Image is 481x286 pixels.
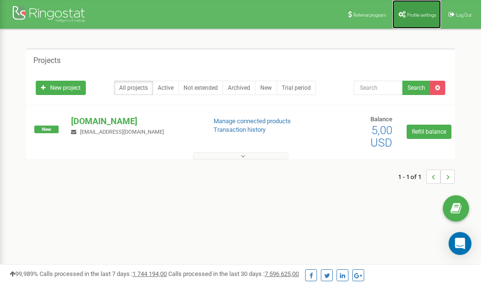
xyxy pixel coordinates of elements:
[276,81,316,95] a: Trial period
[398,160,455,193] nav: ...
[398,169,426,184] span: 1 - 1 of 1
[153,81,179,95] a: Active
[133,270,167,277] u: 1 744 194,00
[80,129,164,135] span: [EMAIL_ADDRESS][DOMAIN_NAME]
[449,232,471,255] div: Open Intercom Messenger
[168,270,299,277] span: Calls processed in the last 30 days :
[214,117,291,125] a: Manage connected products
[71,115,198,127] p: [DOMAIN_NAME]
[265,270,299,277] u: 7 596 625,00
[353,12,386,18] span: Referral program
[402,81,430,95] button: Search
[407,12,436,18] span: Profile settings
[36,81,86,95] a: New project
[33,56,61,65] h5: Projects
[407,125,451,139] a: Refill balance
[255,81,277,95] a: New
[370,116,392,123] span: Balance
[214,126,266,133] a: Transaction history
[354,81,403,95] input: Search
[114,81,153,95] a: All projects
[456,12,471,18] span: Log Out
[178,81,223,95] a: Not extended
[34,126,59,133] span: New
[223,81,256,95] a: Archived
[40,270,167,277] span: Calls processed in the last 7 days :
[370,124,392,149] span: 5,00 USD
[10,270,38,277] span: 99,989%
